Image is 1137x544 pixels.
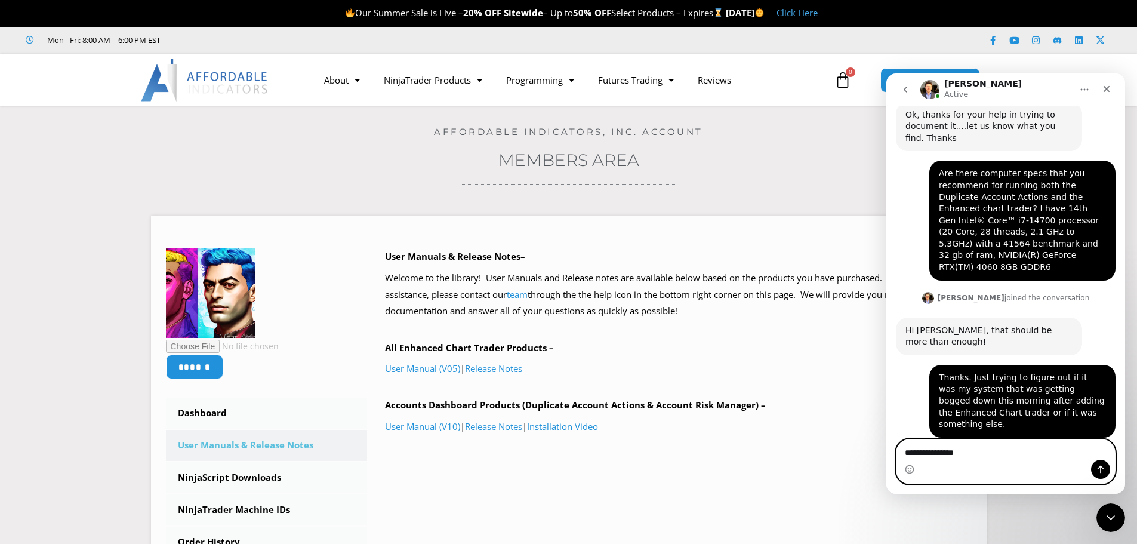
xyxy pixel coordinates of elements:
a: Affordable Indicators, Inc. Account [434,126,703,137]
p: | | [385,419,972,435]
a: User Manual (V10) [385,420,460,432]
strong: [DATE] [726,7,765,19]
span: Mon - Fri: 8:00 AM – 6:00 PM EST [44,33,161,47]
img: 🔥 [346,8,355,17]
iframe: Intercom live chat [1096,503,1125,532]
a: Programming [494,66,586,94]
strong: 50% OFF [573,7,611,19]
img: LogoAI | Affordable Indicators – NinjaTrader [141,59,269,102]
img: 6c03772a1b9db25130b9c8da6712e14bcf35d63641468c269efb1434c7743a47 [166,248,255,338]
p: | [385,361,972,377]
a: User Manuals & Release Notes [166,430,368,461]
strong: 20% OFF [463,7,501,19]
a: Click Here [777,7,818,19]
a: Dashboard [166,398,368,429]
a: Release Notes [465,420,522,432]
a: NinjaScript Downloads [166,462,368,493]
strong: Sitewide [504,7,543,19]
a: team [507,288,528,300]
a: Reviews [686,66,743,94]
a: User Manual (V05) [385,362,460,374]
a: MEMBERS AREA [880,68,980,93]
p: Welcome to the library! User Manuals and Release notes are available below based on the products ... [385,270,972,320]
img: ⌛ [714,8,723,17]
a: NinjaTrader Products [372,66,494,94]
a: Members Area [498,150,639,170]
span: 0 [846,67,855,77]
a: Installation Video [527,420,598,432]
iframe: Customer reviews powered by Trustpilot [177,34,356,46]
b: Accounts Dashboard Products (Duplicate Account Actions & Account Risk Manager) – [385,399,766,411]
b: All Enhanced Chart Trader Products – [385,342,554,354]
nav: Menu [312,66,831,94]
a: Release Notes [465,362,522,374]
a: NinjaTrader Machine IDs [166,494,368,525]
b: User Manuals & Release Notes– [385,250,525,262]
a: Futures Trading [586,66,686,94]
span: Our Summer Sale is Live – – Up to Select Products – Expires [345,7,726,19]
a: About [312,66,372,94]
iframe: Intercom live chat [886,73,1125,494]
img: 🌞 [755,8,764,17]
a: 0 [816,63,869,97]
